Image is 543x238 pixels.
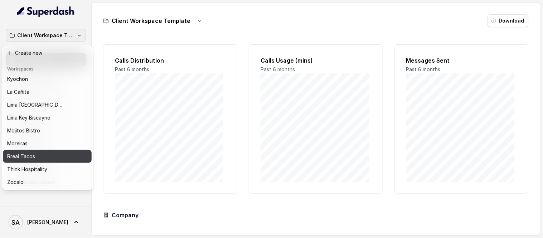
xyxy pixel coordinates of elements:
[7,113,50,122] p: Lima Key Biscayne
[7,165,47,174] p: Think Hospitality
[7,126,40,135] p: Mojitos Bistro
[17,31,74,40] p: Client Workspace Template
[7,152,35,161] p: Rreal Tacos
[1,45,93,190] div: Client Workspace Template
[7,75,28,83] p: Kyochon
[7,178,24,186] p: Zocalo
[6,29,86,42] button: Client Workspace Template
[3,47,92,59] button: Create new
[7,101,64,109] p: Lima [GEOGRAPHIC_DATA]
[7,88,29,96] p: La Cañita
[3,63,92,74] header: Workspaces
[7,139,28,148] p: Moreiras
